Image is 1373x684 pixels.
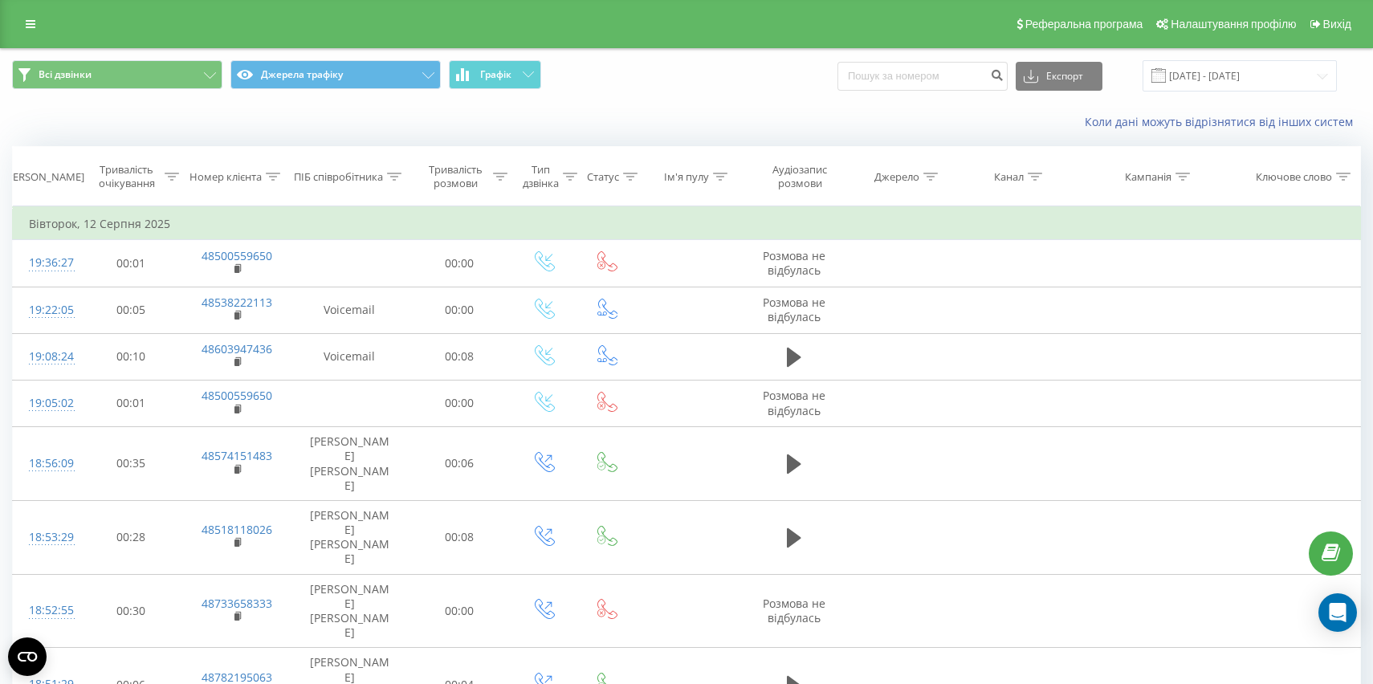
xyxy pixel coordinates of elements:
[837,62,1008,91] input: Пошук за номером
[79,380,183,426] td: 00:01
[29,341,63,373] div: 19:08:24
[202,388,272,403] a: 48500559650
[408,333,512,380] td: 00:08
[874,170,919,184] div: Джерело
[202,448,272,463] a: 48574151483
[408,427,512,501] td: 00:06
[422,163,490,190] div: Тривалість розмови
[1085,114,1361,129] a: Коли дані можуть відрізнятися вiд інших систем
[79,574,183,648] td: 00:30
[1256,170,1332,184] div: Ключове слово
[763,295,825,324] span: Розмова не відбулась
[1016,62,1102,91] button: Експорт
[408,500,512,574] td: 00:08
[93,163,161,190] div: Тривалість очікування
[1318,593,1357,632] div: Open Intercom Messenger
[1171,18,1296,31] span: Налаштування профілю
[291,287,408,333] td: Voicemail
[189,170,262,184] div: Номер клієнта
[294,170,383,184] div: ПІБ співробітника
[79,287,183,333] td: 00:05
[449,60,541,89] button: Графік
[291,500,408,574] td: [PERSON_NAME] [PERSON_NAME]
[29,247,63,279] div: 19:36:27
[8,637,47,676] button: Open CMP widget
[29,595,63,626] div: 18:52:55
[523,163,559,190] div: Тип дзвінка
[39,68,92,81] span: Всі дзвінки
[408,574,512,648] td: 00:00
[763,388,825,417] span: Розмова не відбулась
[29,388,63,419] div: 19:05:02
[230,60,441,89] button: Джерела трафіку
[291,427,408,501] td: [PERSON_NAME] [PERSON_NAME]
[3,170,84,184] div: [PERSON_NAME]
[763,248,825,278] span: Розмова не відбулась
[408,380,512,426] td: 00:00
[202,341,272,356] a: 48603947436
[408,287,512,333] td: 00:00
[408,240,512,287] td: 00:00
[480,69,511,80] span: Графік
[759,163,840,190] div: Аудіозапис розмови
[79,500,183,574] td: 00:28
[291,574,408,648] td: [PERSON_NAME] [PERSON_NAME]
[12,60,222,89] button: Всі дзвінки
[29,522,63,553] div: 18:53:29
[1323,18,1351,31] span: Вихід
[13,208,1361,240] td: Вівторок, 12 Серпня 2025
[202,295,272,310] a: 48538222113
[1025,18,1143,31] span: Реферальна програма
[202,248,272,263] a: 48500559650
[1125,170,1171,184] div: Кампанія
[202,522,272,537] a: 48518118026
[291,333,408,380] td: Voicemail
[29,295,63,326] div: 19:22:05
[79,427,183,501] td: 00:35
[202,596,272,611] a: 48733658333
[664,170,709,184] div: Ім'я пулу
[587,170,619,184] div: Статус
[29,448,63,479] div: 18:56:09
[994,170,1024,184] div: Канал
[79,240,183,287] td: 00:01
[79,333,183,380] td: 00:10
[763,596,825,625] span: Розмова не відбулась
